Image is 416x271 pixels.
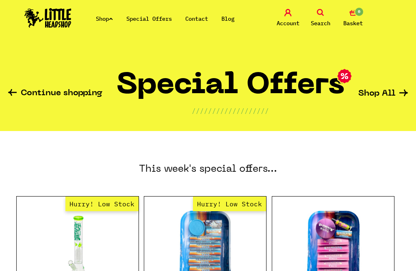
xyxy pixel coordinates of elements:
[354,7,364,17] span: 0
[24,8,71,28] img: Little Head Shop Logo
[192,106,269,116] p: ///////////////////
[221,15,234,22] a: Blog
[8,131,408,196] h3: This week's special offers...
[8,89,102,98] a: Continue shopping
[117,72,344,106] h1: Special Offers
[96,15,113,22] a: Shop
[277,18,299,28] span: Account
[193,197,266,211] span: Hurry! Low Stock
[339,9,367,28] a: 0 Basket
[306,9,335,28] a: Search
[311,18,330,28] span: Search
[343,18,363,28] span: Basket
[358,90,408,98] a: Shop All
[185,15,208,22] a: Contact
[126,15,172,22] a: Special Offers
[65,197,139,211] span: Hurry! Low Stock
